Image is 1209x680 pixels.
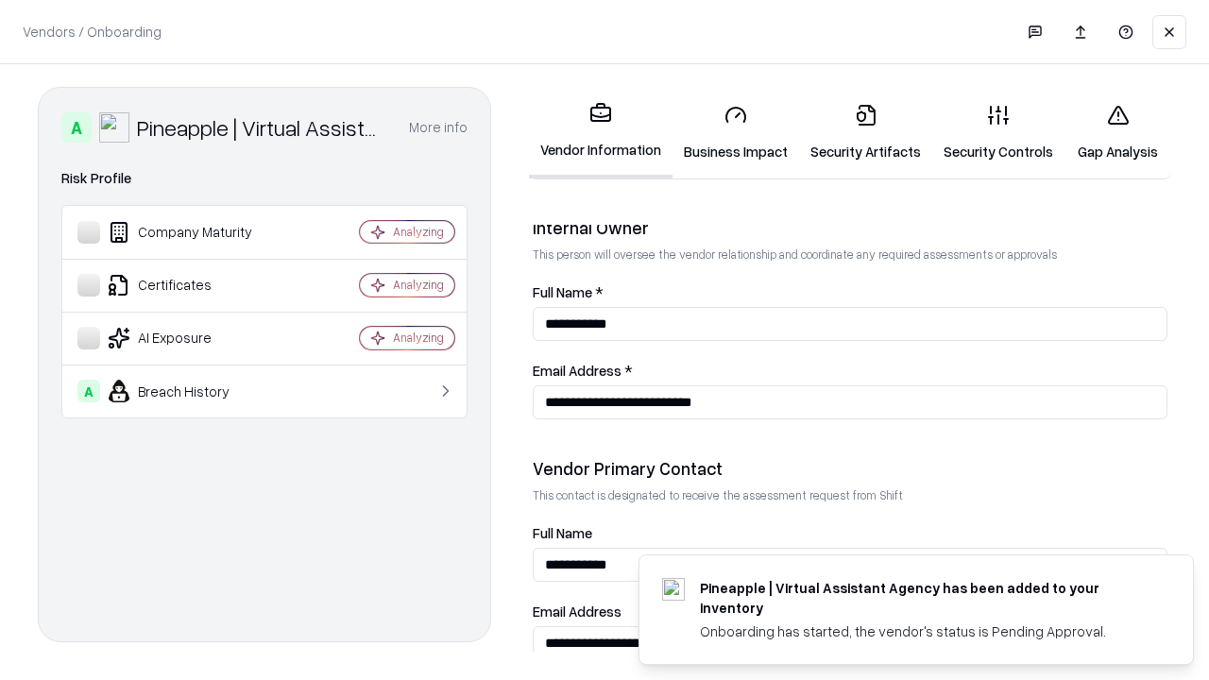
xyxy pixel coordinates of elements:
a: Vendor Information [529,87,673,178]
a: Gap Analysis [1064,89,1171,177]
div: Analyzing [393,330,444,346]
div: A [77,380,100,402]
p: This person will oversee the vendor relationship and coordinate any required assessments or appro... [533,246,1167,263]
div: Pineapple | Virtual Assistant Agency has been added to your inventory [700,578,1148,618]
label: Full Name [533,526,1167,540]
a: Security Controls [932,89,1064,177]
div: Analyzing [393,277,444,293]
div: A [61,112,92,143]
img: Pineapple | Virtual Assistant Agency [99,112,129,143]
div: Analyzing [393,224,444,240]
div: Pineapple | Virtual Assistant Agency [137,112,386,143]
div: AI Exposure [77,327,303,349]
p: This contact is designated to receive the assessment request from Shift [533,487,1167,503]
label: Email Address [533,604,1167,619]
div: Risk Profile [61,167,468,190]
div: Certificates [77,274,303,297]
div: Company Maturity [77,221,303,244]
div: Breach History [77,380,303,402]
div: Internal Owner [533,216,1167,239]
label: Email Address * [533,364,1167,378]
div: Vendor Primary Contact [533,457,1167,480]
div: Onboarding has started, the vendor's status is Pending Approval. [700,621,1148,641]
label: Full Name * [533,285,1167,299]
button: More info [409,110,468,144]
a: Business Impact [673,89,799,177]
img: trypineapple.com [662,578,685,601]
p: Vendors / Onboarding [23,22,162,42]
a: Security Artifacts [799,89,932,177]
